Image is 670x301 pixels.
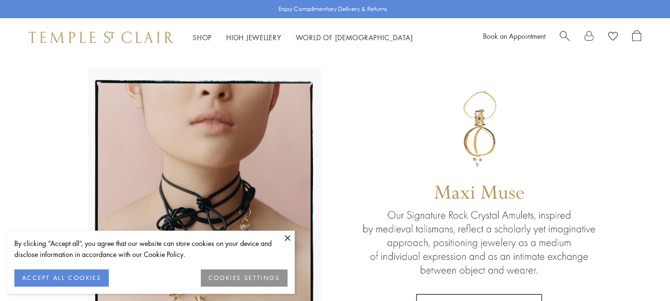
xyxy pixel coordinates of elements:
[560,30,570,45] a: Search
[278,4,387,14] p: Enjoy Complimentary Delivery & Returns
[483,31,545,41] a: Book an Appointment
[608,30,618,45] a: View Wishlist
[193,33,212,42] a: ShopShop
[632,30,641,45] a: Open Shopping Bag
[201,269,288,287] button: COOKIES SETTINGS
[296,33,413,42] a: World of [DEMOGRAPHIC_DATA]World of [DEMOGRAPHIC_DATA]
[193,32,413,44] nav: Main navigation
[14,238,288,260] div: By clicking “Accept all”, you agree that our website can store cookies on your device and disclos...
[14,269,109,287] button: ACCEPT ALL COOKIES
[29,32,173,43] img: Temple St. Clair
[226,33,281,42] a: High JewelleryHigh Jewellery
